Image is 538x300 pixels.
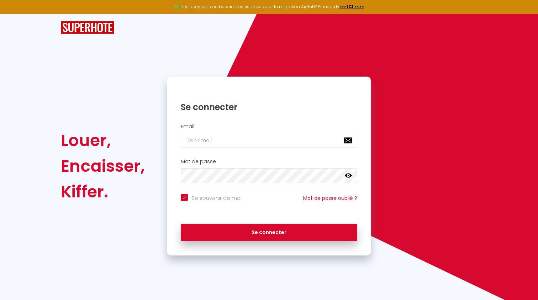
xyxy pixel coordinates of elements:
[181,102,357,113] h1: Se connecter
[181,159,357,165] h2: Mot de passe
[181,124,357,130] h2: Email
[61,179,145,205] div: Kiffer.
[61,21,114,34] img: SuperHote logo
[339,4,364,10] a: >>> ICI <<<<
[181,133,357,148] input: Ton Email
[303,195,357,202] a: Mot de passe oublié ?
[61,153,145,179] div: Encaisser,
[61,128,145,153] div: Louer,
[181,224,357,242] button: Se connecter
